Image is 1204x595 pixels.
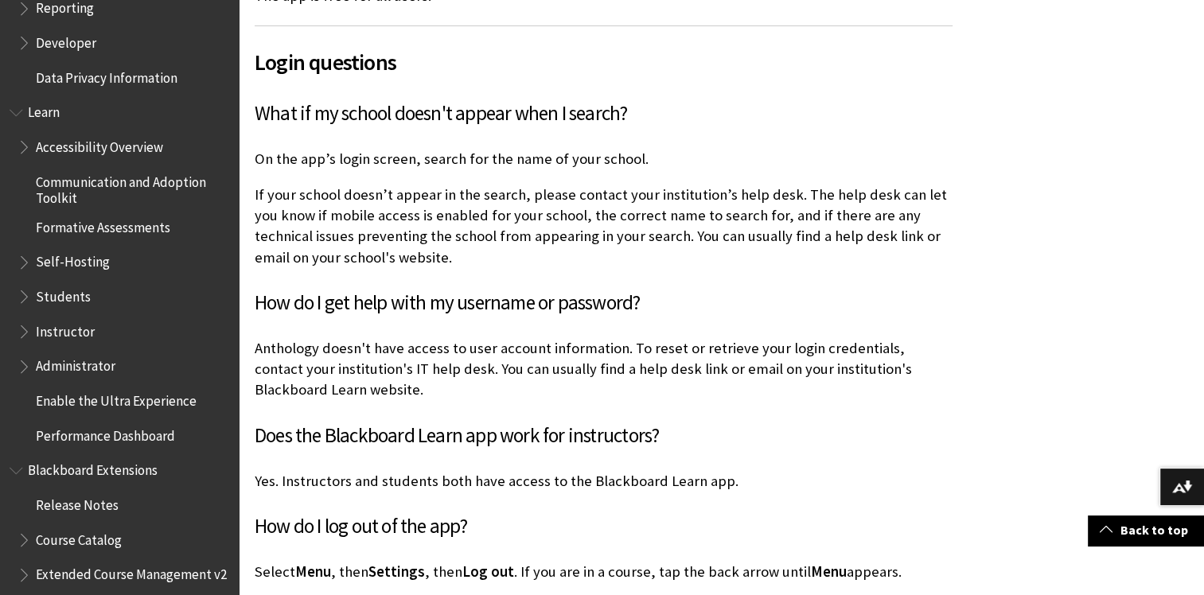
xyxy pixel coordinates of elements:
h3: How do I get help with my username or password? [255,288,953,318]
span: Instructor [36,318,95,340]
span: Blackboard Extensions [28,457,158,479]
span: Login questions [255,45,953,79]
span: Menu [811,562,847,581]
span: Developer [36,29,96,51]
span: Data Privacy Information [36,64,177,86]
p: Select , then , then . If you are in a course, tap the back arrow until appears. [255,562,953,582]
h3: What if my school doesn't appear when I search? [255,99,953,129]
span: Students [36,283,91,305]
span: Formative Assessments [36,214,170,235]
span: Communication and Adoption Toolkit [36,169,228,206]
h3: How do I log out of the app? [255,511,953,542]
p: Anthology doesn't have access to user account information. To reset or retrieve your login creden... [255,338,953,401]
span: Release Notes [36,492,119,513]
span: Settings [368,562,425,581]
span: Learn [28,99,60,121]
span: Course Catalog [36,527,122,548]
span: Self-Hosting [36,249,110,270]
span: Enable the Ultra Experience [36,387,197,409]
p: Yes. Instructors and students both have access to the Blackboard Learn app. [255,471,953,492]
span: Menu [295,562,331,581]
p: If your school doesn’t appear in the search, please contact your institution’s help desk. The hel... [255,185,953,268]
span: Extended Course Management v2 [36,562,227,583]
p: On the app’s login screen, search for the name of your school. [255,149,953,169]
nav: Book outline for Blackboard Learn Help [10,99,229,449]
span: Performance Dashboard [36,422,175,444]
span: Log out [462,562,514,581]
span: Accessibility Overview [36,134,163,155]
span: Administrator [36,353,115,375]
a: Back to top [1088,515,1204,545]
h3: Does the Blackboard Learn app work for instructors? [255,421,953,451]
